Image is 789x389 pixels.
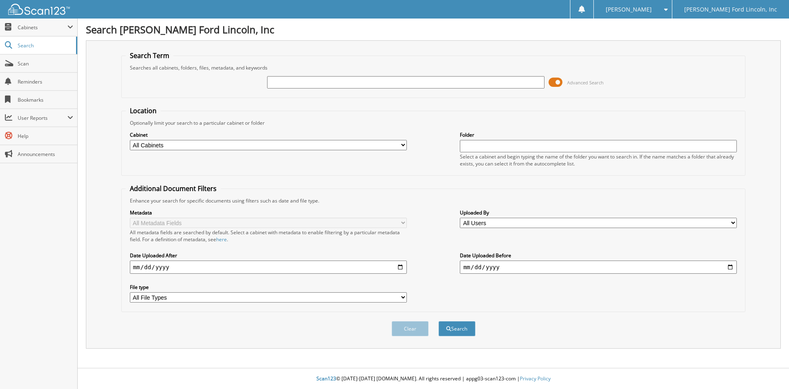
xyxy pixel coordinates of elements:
[460,209,737,216] label: Uploaded By
[130,252,407,259] label: Date Uploaded After
[392,321,429,336] button: Clear
[126,119,741,126] div: Optionally limit your search to a particular cabinet or folder
[126,64,741,71] div: Searches all cabinets, folders, files, metadata, and keywords
[18,96,73,103] span: Bookmarks
[460,252,737,259] label: Date Uploaded Before
[130,284,407,291] label: File type
[18,60,73,67] span: Scan
[316,375,336,382] span: Scan123
[216,236,227,243] a: here
[18,133,73,140] span: Help
[130,131,407,138] label: Cabinet
[567,79,604,86] span: Advanced Search
[126,106,161,115] legend: Location
[130,229,407,243] div: All metadata fields are searched by default. Select a cabinet with metadata to enable filtering b...
[18,151,73,158] span: Announcements
[606,7,652,12] span: [PERSON_NAME]
[460,261,737,274] input: end
[684,7,777,12] span: [PERSON_NAME] Ford Lincoln, Inc
[520,375,551,382] a: Privacy Policy
[130,261,407,274] input: start
[126,184,221,193] legend: Additional Document Filters
[18,114,67,121] span: User Reports
[18,78,73,85] span: Reminders
[130,209,407,216] label: Metadata
[8,4,70,15] img: scan123-logo-white.svg
[126,51,173,60] legend: Search Term
[18,24,67,31] span: Cabinets
[18,42,72,49] span: Search
[126,197,741,204] div: Enhance your search for specific documents using filters such as date and file type.
[460,153,737,167] div: Select a cabinet and begin typing the name of the folder you want to search in. If the name match...
[78,369,789,389] div: © [DATE]-[DATE] [DOMAIN_NAME]. All rights reserved | appg03-scan123-com |
[438,321,475,336] button: Search
[460,131,737,138] label: Folder
[86,23,781,36] h1: Search [PERSON_NAME] Ford Lincoln, Inc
